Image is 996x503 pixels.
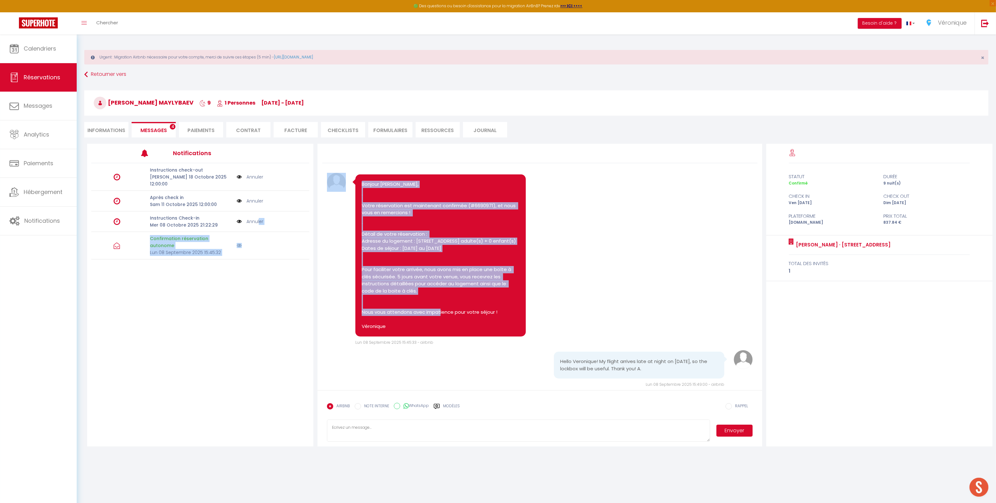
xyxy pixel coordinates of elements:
[789,260,970,267] div: total des invités
[361,403,389,410] label: NOTE INTERNE
[785,212,879,220] div: Plateforme
[150,235,233,249] p: Confirmation réservation autonome
[879,180,974,186] div: 9 nuit(s)
[368,122,412,137] li: FORMULAIRES
[879,200,974,206] div: Dim [DATE]
[274,54,313,60] a: [URL][DOMAIN_NAME]
[920,12,975,34] a: ... Véronique
[879,173,974,180] div: durée
[355,340,433,345] span: Lun 08 Septembre 2025 15:45:33 - airbnb
[237,173,242,180] img: NO IMAGE
[924,18,934,27] img: ...
[237,218,242,225] img: NO IMAGE
[199,99,211,106] span: 9
[179,122,223,137] li: Paiements
[84,69,988,80] a: Retourner vers
[237,197,242,204] img: NO IMAGE
[732,403,748,410] label: RAPPEL
[879,192,974,200] div: check out
[246,197,263,204] a: Annuler
[150,249,233,256] p: Lun 08 Septembre 2025 15:45:32
[785,200,879,206] div: Ven [DATE]
[938,19,967,27] span: Véronique
[794,241,891,249] a: [PERSON_NAME] · [STREET_ADDRESS]
[321,122,365,137] li: CHECKLISTS
[237,243,242,248] img: NO IMAGE
[858,18,902,29] button: Besoin d'aide ?
[24,159,53,167] span: Paiements
[92,12,123,34] a: Chercher
[274,122,318,137] li: Facture
[24,188,62,196] span: Hébergement
[150,173,233,187] p: [PERSON_NAME] 18 Octobre 2025 12:00:00
[400,403,429,410] label: WhatsApp
[150,221,233,228] p: Mer 08 Octobre 2025 21:22:29
[24,217,60,225] span: Notifications
[24,45,56,52] span: Calendriers
[789,180,808,186] span: Confirmé
[362,181,519,330] pre: Bonjour [PERSON_NAME], Votre réservation est maintenant confirmée (#6690971), et nous vous en rem...
[463,122,507,137] li: Journal
[170,124,175,130] span: 4
[416,122,460,137] li: Ressources
[19,17,58,28] img: Super Booking
[879,220,974,226] div: 837.84 €
[84,122,128,137] li: Informations
[173,146,264,160] h3: Notifications
[785,220,879,226] div: [DOMAIN_NAME]
[96,19,118,26] span: Chercher
[734,350,753,369] img: avatar.png
[84,50,988,64] div: Urgent : Migration Airbnb nécessaire pour votre compte, merci de suivre ces étapes (5 min) -
[981,55,984,61] button: Close
[333,403,350,410] label: AIRBNB
[560,358,718,372] pre: Hello Veronique! My flight arrives late at night on [DATE], so the lockbox will be useful. Thank ...
[246,173,263,180] a: Annuler
[24,102,52,110] span: Messages
[150,215,233,221] p: Instructions Check-in
[969,478,988,497] div: Ouvrir le chat
[327,173,346,192] img: avatar.png
[94,99,193,106] span: [PERSON_NAME] Maylybaev
[24,130,49,138] span: Analytics
[443,403,460,414] label: Modèles
[150,201,233,208] p: Sam 11 Octobre 2025 12:00:00
[150,167,233,173] p: Instructions check-out
[226,122,270,137] li: Contrat
[785,192,879,200] div: check in
[217,99,255,106] span: 1 Personnes
[24,73,60,81] span: Réservations
[716,425,753,437] button: Envoyer
[879,212,974,220] div: Prix total
[646,382,724,387] span: Lun 08 Septembre 2025 15:49:00 - airbnb
[981,19,989,27] img: logout
[246,218,263,225] a: Annuler
[150,194,233,201] p: Après check in
[140,127,167,134] span: Messages
[981,54,984,62] span: ×
[789,267,970,275] div: 1
[785,173,879,180] div: statut
[560,3,583,9] a: >>> ICI <<<<
[261,99,304,106] span: [DATE] - [DATE]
